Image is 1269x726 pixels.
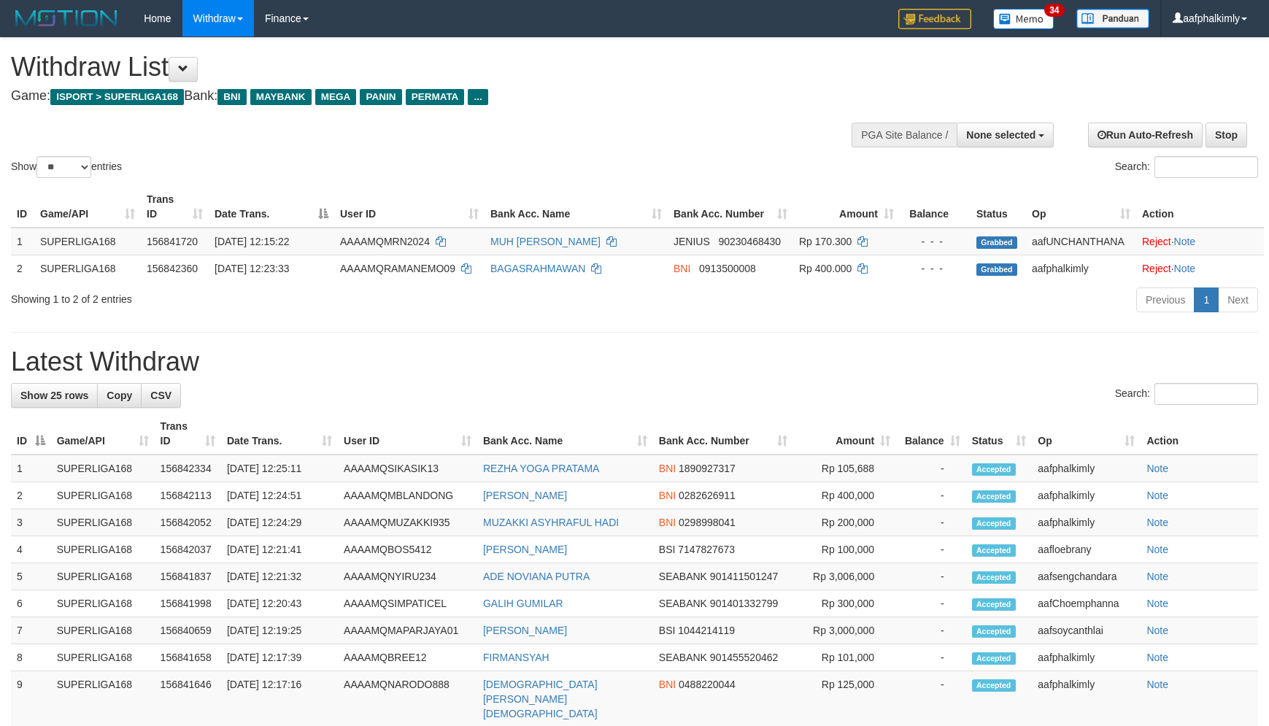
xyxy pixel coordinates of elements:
td: Rp 3,006,000 [793,563,897,590]
th: Balance: activate to sort column ascending [896,413,965,455]
span: PANIN [360,89,401,105]
td: Rp 3,000,000 [793,617,897,644]
td: 1 [11,455,51,482]
td: AAAAMQBREE12 [338,644,477,671]
th: Bank Acc. Number: activate to sort column ascending [668,186,793,228]
td: [DATE] 12:20:43 [221,590,338,617]
td: SUPERLIGA168 [34,228,141,255]
span: Copy 1044214119 to clipboard [678,625,735,636]
a: Stop [1206,123,1247,147]
th: Action [1136,186,1264,228]
td: 156842052 [155,509,221,536]
td: 156842334 [155,455,221,482]
td: Rp 100,000 [793,536,897,563]
td: - [896,455,965,482]
span: 34 [1044,4,1064,17]
span: SEABANK [659,598,707,609]
th: Amount: activate to sort column ascending [793,413,897,455]
td: aafphalkimly [1026,255,1136,282]
h4: Game: Bank: [11,89,831,104]
a: MUZAKKI ASYHRAFUL HADI [483,517,619,528]
th: User ID: activate to sort column ascending [334,186,485,228]
td: 156840659 [155,617,221,644]
a: [PERSON_NAME] [483,544,567,555]
span: AAAAMQRAMANEMO09 [340,263,455,274]
td: 5 [11,563,51,590]
a: Note [1146,598,1168,609]
th: Bank Acc. Number: activate to sort column ascending [653,413,793,455]
span: Grabbed [976,236,1017,249]
td: - [896,563,965,590]
a: Note [1146,679,1168,690]
td: 156841998 [155,590,221,617]
span: [DATE] 12:23:33 [215,263,289,274]
span: Accepted [972,490,1016,503]
td: - [896,536,965,563]
span: Accepted [972,517,1016,530]
th: Date Trans.: activate to sort column descending [209,186,334,228]
span: Copy 1890927317 to clipboard [679,463,736,474]
td: aafsoycanthlai [1032,617,1141,644]
td: aafChoemphanna [1032,590,1141,617]
a: REZHA YOGA PRATAMA [483,463,599,474]
a: [PERSON_NAME] [483,625,567,636]
span: JENIUS [674,236,710,247]
td: [DATE] 12:21:41 [221,536,338,563]
span: 156841720 [147,236,198,247]
td: 6 [11,590,51,617]
td: aafphalkimly [1032,455,1141,482]
h1: Latest Withdraw [11,347,1258,376]
td: AAAAMQBOS5412 [338,536,477,563]
a: Note [1174,263,1196,274]
td: [DATE] 12:21:32 [221,563,338,590]
input: Search: [1154,383,1258,405]
td: AAAAMQNYIRU234 [338,563,477,590]
td: 156841658 [155,644,221,671]
span: BSI [659,544,676,555]
span: Accepted [972,652,1016,665]
th: Game/API: activate to sort column ascending [51,413,155,455]
td: aafUNCHANTHANA [1026,228,1136,255]
td: 156842113 [155,482,221,509]
td: 7 [11,617,51,644]
th: ID: activate to sort column descending [11,413,51,455]
span: Rp 400.000 [799,263,852,274]
label: Search: [1115,383,1258,405]
img: Feedback.jpg [898,9,971,29]
span: Copy 0488220044 to clipboard [679,679,736,690]
td: aafloebrany [1032,536,1141,563]
span: ISPORT > SUPERLIGA168 [50,89,184,105]
td: Rp 101,000 [793,644,897,671]
td: · [1136,255,1264,282]
td: SUPERLIGA168 [51,509,155,536]
button: None selected [957,123,1054,147]
td: Rp 200,000 [793,509,897,536]
th: Status: activate to sort column ascending [966,413,1033,455]
td: [DATE] 12:25:11 [221,455,338,482]
span: MAYBANK [250,89,312,105]
th: Op: activate to sort column ascending [1026,186,1136,228]
td: aafsengchandara [1032,563,1141,590]
img: MOTION_logo.png [11,7,122,29]
td: SUPERLIGA168 [34,255,141,282]
th: Trans ID: activate to sort column ascending [155,413,221,455]
th: Balance [900,186,971,228]
td: - [896,509,965,536]
a: Copy [97,383,142,408]
span: Accepted [972,598,1016,611]
td: SUPERLIGA168 [51,617,155,644]
td: - [896,617,965,644]
td: [DATE] 12:17:39 [221,644,338,671]
a: Note [1146,544,1168,555]
span: SEABANK [659,571,707,582]
a: FIRMANSYAH [483,652,549,663]
th: Action [1141,413,1258,455]
span: AAAAMQMRN2024 [340,236,430,247]
span: Copy 0913500008 to clipboard [699,263,756,274]
th: Bank Acc. Name: activate to sort column ascending [477,413,653,455]
h1: Withdraw List [11,53,831,82]
span: BNI [659,679,676,690]
a: Note [1146,490,1168,501]
th: Bank Acc. Name: activate to sort column ascending [485,186,668,228]
td: AAAAMQSIMPATICEL [338,590,477,617]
